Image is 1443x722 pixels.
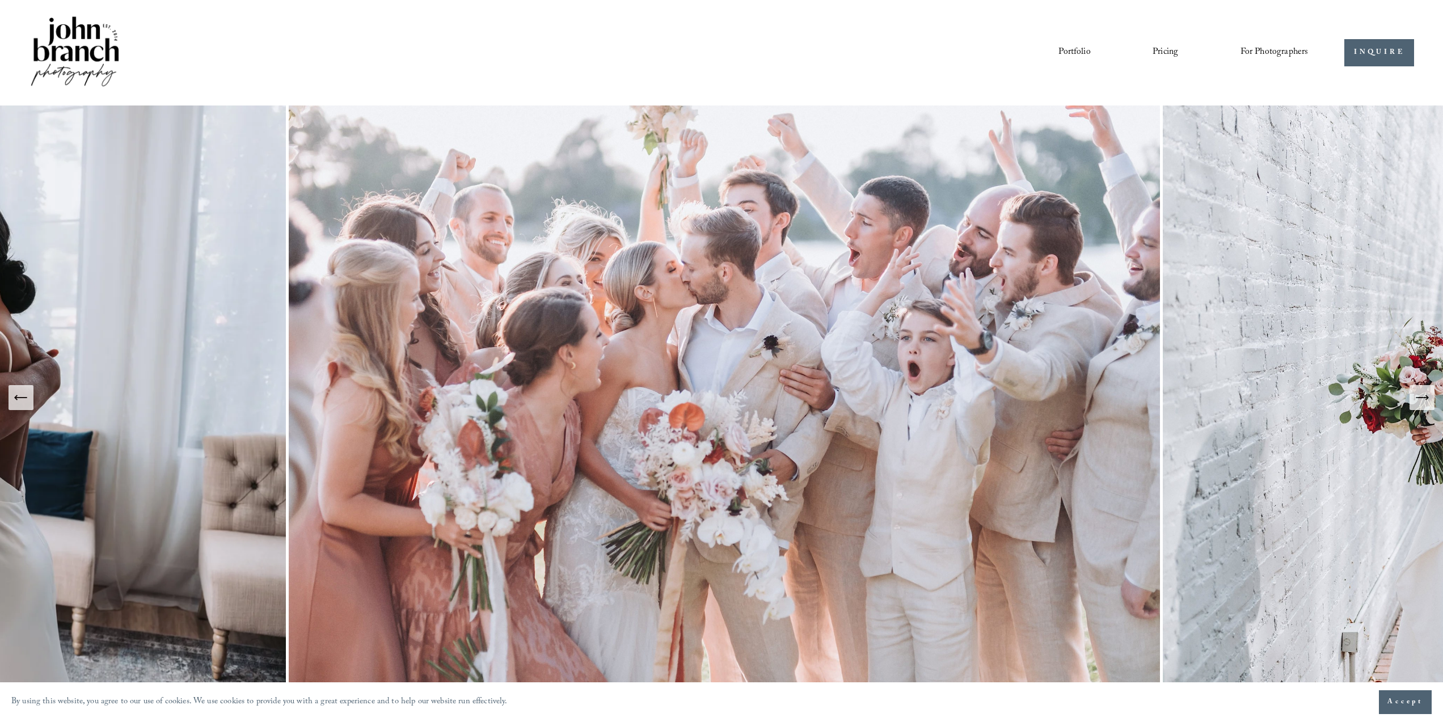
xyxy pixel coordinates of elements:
[9,385,33,410] button: Previous Slide
[1058,43,1090,62] a: Portfolio
[29,14,121,91] img: John Branch IV Photography
[1387,696,1423,708] span: Accept
[11,694,508,711] p: By using this website, you agree to our use of cookies. We use cookies to provide you with a grea...
[1379,690,1432,714] button: Accept
[1344,39,1414,67] a: INQUIRE
[1241,44,1309,61] span: For Photographers
[1153,43,1178,62] a: Pricing
[286,105,1163,690] img: A wedding party celebrating outdoors, featuring a bride and groom kissing amidst cheering bridesm...
[1241,43,1309,62] a: folder dropdown
[1410,385,1434,410] button: Next Slide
